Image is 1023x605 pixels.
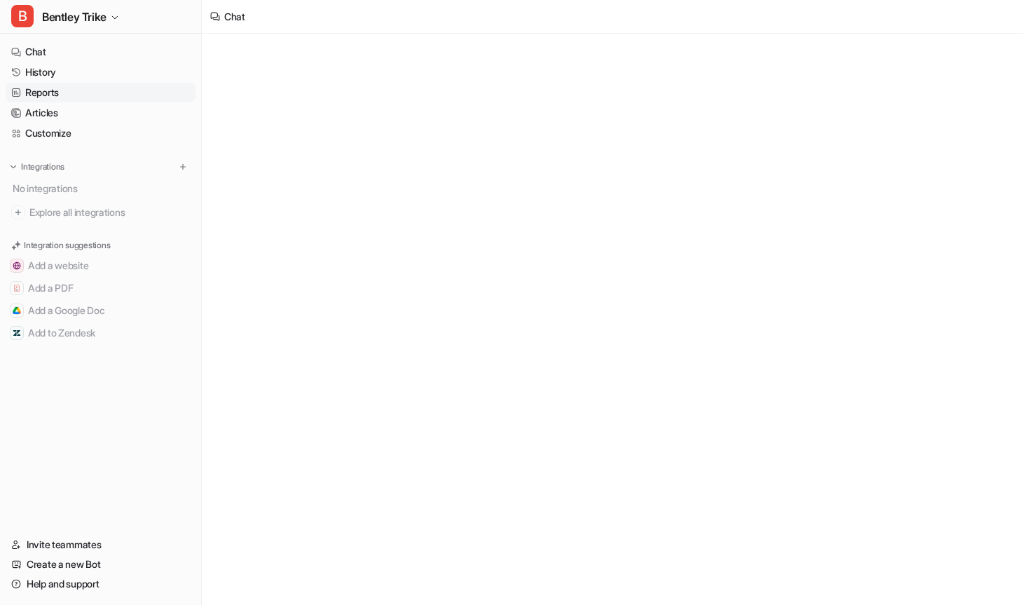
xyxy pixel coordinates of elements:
[6,83,195,102] a: Reports
[6,203,195,222] a: Explore all integrations
[6,574,195,594] a: Help and support
[6,254,195,277] button: Add a websiteAdd a website
[42,7,107,27] span: Bentley Trike
[224,9,245,24] div: Chat
[6,42,195,62] a: Chat
[6,322,195,344] button: Add to ZendeskAdd to Zendesk
[6,123,195,143] a: Customize
[6,555,195,574] a: Create a new Bot
[6,103,195,123] a: Articles
[8,177,195,200] div: No integrations
[13,284,21,292] img: Add a PDF
[178,162,188,172] img: menu_add.svg
[21,161,64,172] p: Integrations
[6,160,69,174] button: Integrations
[6,535,195,555] a: Invite teammates
[6,299,195,322] button: Add a Google DocAdd a Google Doc
[29,201,190,224] span: Explore all integrations
[6,62,195,82] a: History
[8,162,18,172] img: expand menu
[13,261,21,270] img: Add a website
[13,306,21,315] img: Add a Google Doc
[24,239,110,252] p: Integration suggestions
[13,329,21,337] img: Add to Zendesk
[11,205,25,219] img: explore all integrations
[6,277,195,299] button: Add a PDFAdd a PDF
[11,5,34,27] span: B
